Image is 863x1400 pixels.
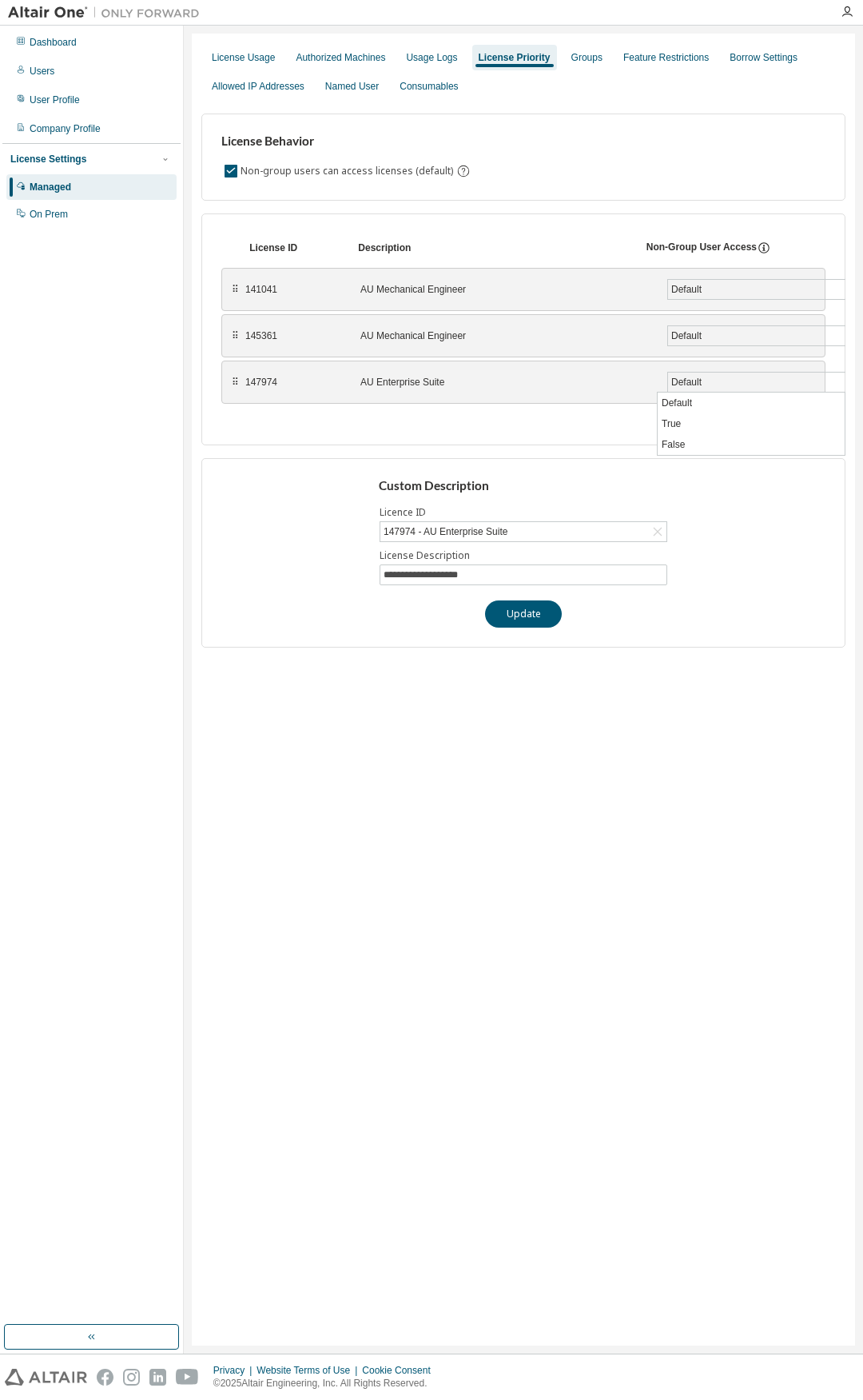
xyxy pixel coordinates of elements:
div: Company Profile [30,122,101,135]
img: altair_logo.svg [5,1369,87,1386]
div: Users [30,65,54,78]
div: Named User [325,80,379,93]
img: Altair One [8,5,208,21]
div: Default [669,281,704,298]
label: License Description [380,549,667,562]
div: Description [358,241,626,254]
div: 145361 [245,329,341,342]
div: 147974 - AU Enterprise Suite [380,522,666,541]
div: User Profile [30,94,80,106]
div: Managed [30,181,71,193]
h3: Custom Description [379,478,669,494]
img: linkedin.svg [149,1369,166,1386]
div: License Usage [212,51,275,64]
img: facebook.svg [97,1369,113,1386]
div: License ID [249,241,339,254]
button: Update [485,600,562,628]
img: instagram.svg [123,1369,140,1386]
div: Usage Logs [406,51,457,64]
div: License Settings [10,153,86,166]
div: Default [668,280,858,299]
div: Allowed IP Addresses [212,80,304,93]
li: True [658,413,845,434]
img: youtube.svg [176,1369,199,1386]
div: Authorized Machines [296,51,385,64]
div: ⠿ [232,283,239,296]
h3: License Behavior [221,134,468,150]
div: Default [669,327,704,345]
div: Feature Restrictions [623,51,709,64]
div: Borrow Settings [730,51,797,64]
div: Cookie Consent [362,1364,439,1377]
div: Groups [571,51,603,64]
div: AU Mechanical Engineer [360,283,648,296]
div: ⠿ [232,329,239,342]
div: Consumables [400,80,458,93]
div: AU Enterprise Suite [360,376,648,389]
div: Default [669,373,704,391]
div: ⠿ [232,376,239,389]
div: 141041 [245,283,341,296]
li: False [658,434,845,455]
div: Default [668,373,858,392]
div: Non-Group User Access [646,241,757,255]
p: © 2025 Altair Engineering, Inc. All Rights Reserved. [213,1377,440,1390]
div: On Prem [30,208,68,221]
div: Default [668,326,858,345]
div: 147974 [245,376,341,389]
li: Default [658,393,845,413]
div: Privacy [213,1364,257,1377]
label: Licence ID [380,506,667,519]
svg: By default any user not assigned to any group can access any license. Turn this setting off to di... [456,164,471,178]
div: Website Terms of Use [257,1364,362,1377]
label: Non-group users can access licenses (default) [241,162,456,181]
div: License Priority [479,51,551,64]
div: 147974 - AU Enterprise Suite [381,523,510,540]
div: Dashboard [30,36,77,49]
div: AU Mechanical Engineer [360,329,648,342]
